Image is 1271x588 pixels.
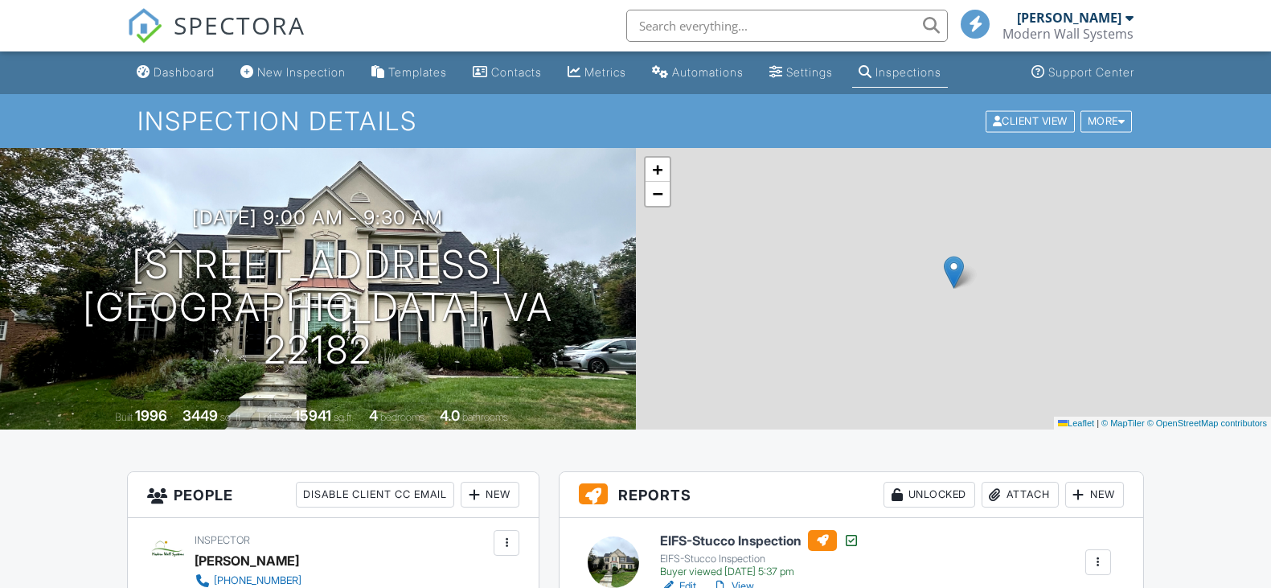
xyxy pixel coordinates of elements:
a: © MapTiler [1101,418,1145,428]
div: Contacts [491,65,542,79]
div: Inspections [875,65,941,79]
a: Settings [763,58,839,88]
a: © OpenStreetMap contributors [1147,418,1267,428]
div: New [1065,482,1124,508]
h6: EIFS-Stucco Inspection [660,530,859,551]
h1: [STREET_ADDRESS] [GEOGRAPHIC_DATA], VA 22182 [26,244,610,371]
div: EIFS-Stucco Inspection [660,553,859,565]
img: Marker [944,256,964,289]
div: New Inspection [257,65,346,79]
a: Zoom in [646,158,670,182]
div: 4 [369,407,378,424]
a: Templates [365,58,453,88]
h3: [DATE] 9:00 am - 9:30 am [192,207,443,228]
div: Client View [986,110,1075,132]
div: 4.0 [440,407,460,424]
div: 1996 [135,407,167,424]
a: EIFS-Stucco Inspection EIFS-Stucco Inspection Buyer viewed [DATE] 5:37 pm [660,530,859,578]
a: SPECTORA [127,22,305,56]
h3: People [128,472,539,518]
input: Search everything... [626,10,948,42]
div: Unlocked [884,482,975,508]
div: Templates [388,65,447,79]
a: Inspections [852,58,948,88]
div: Disable Client CC Email [296,482,454,508]
div: 15941 [294,407,331,424]
span: | [1097,418,1099,428]
div: More [1080,110,1133,132]
a: Metrics [561,58,633,88]
a: Contacts [466,58,548,88]
div: Buyer viewed [DATE] 5:37 pm [660,565,859,578]
a: New Inspection [234,58,352,88]
div: Automations [672,65,744,79]
img: The Best Home Inspection Software - Spectora [127,8,162,43]
div: [PERSON_NAME] [1017,10,1121,26]
div: [PERSON_NAME] [195,549,299,573]
span: bathrooms [462,411,508,423]
div: Metrics [584,65,626,79]
span: Built [115,411,133,423]
div: Dashboard [154,65,215,79]
div: Support Center [1048,65,1134,79]
div: New [461,482,519,508]
a: Support Center [1025,58,1141,88]
a: Zoom out [646,182,670,206]
span: Inspector [195,534,250,546]
span: sq.ft. [334,411,354,423]
span: Lot Size [258,411,292,423]
div: [PHONE_NUMBER] [214,574,301,587]
span: SPECTORA [174,8,305,42]
div: 3449 [182,407,218,424]
a: Automations (Basic) [646,58,750,88]
div: Settings [786,65,833,79]
div: Modern Wall Systems [1002,26,1134,42]
a: Dashboard [130,58,221,88]
div: Attach [982,482,1059,508]
span: sq. ft. [220,411,243,423]
h3: Reports [560,472,1143,518]
a: Client View [984,114,1079,126]
span: + [652,159,662,179]
h1: Inspection Details [137,107,1134,135]
span: − [652,183,662,204]
span: bedrooms [380,411,424,423]
a: Leaflet [1058,418,1094,428]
